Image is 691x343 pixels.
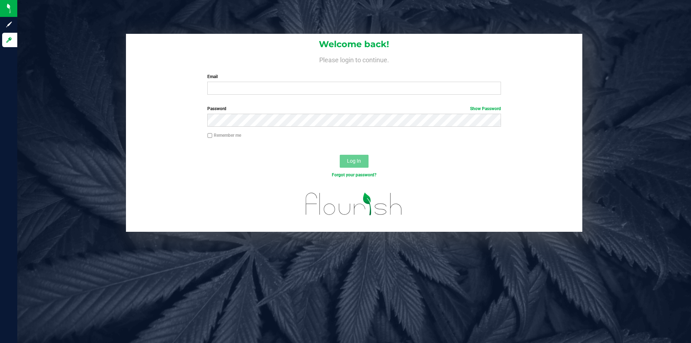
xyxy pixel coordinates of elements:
[5,36,13,44] inline-svg: Log in
[126,55,582,63] h4: Please login to continue.
[207,133,212,138] input: Remember me
[340,155,369,168] button: Log In
[126,40,582,49] h1: Welcome back!
[207,132,241,139] label: Remember me
[347,158,361,164] span: Log In
[207,73,501,80] label: Email
[5,21,13,28] inline-svg: Sign up
[297,186,411,222] img: flourish_logo.svg
[207,106,226,111] span: Password
[332,172,376,177] a: Forgot your password?
[470,106,501,111] a: Show Password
